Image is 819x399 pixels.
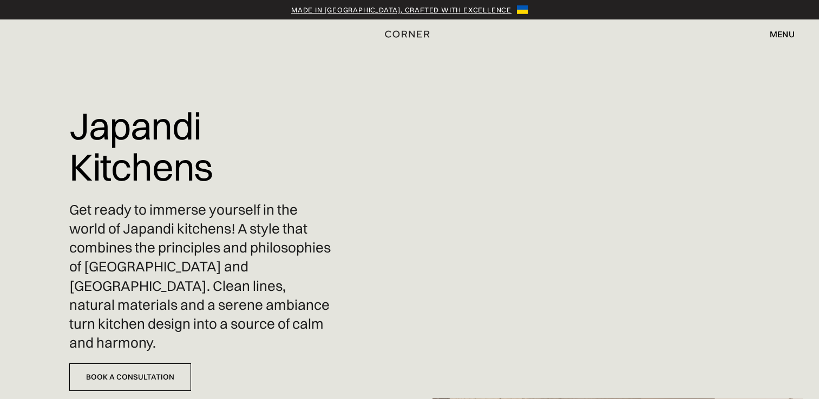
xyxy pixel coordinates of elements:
h1: Japandi Kitchens [69,97,333,195]
a: home [379,27,440,41]
p: Get ready to immerse yourself in the world of Japandi kitchens! A style that combines the princip... [69,201,333,353]
a: Made in [GEOGRAPHIC_DATA], crafted with excellence [291,4,512,15]
div: menu [759,25,795,43]
a: Book a Consultation [69,363,191,391]
div: menu [770,30,795,38]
